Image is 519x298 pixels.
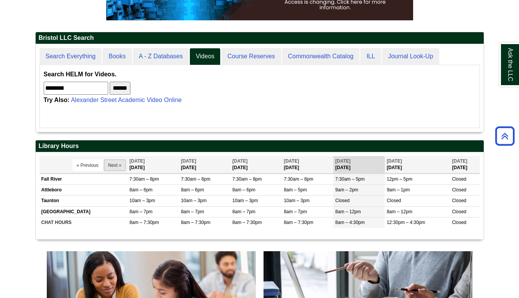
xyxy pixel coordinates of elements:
span: 8am – 4:30pm [335,220,365,225]
span: [DATE] [232,158,248,164]
th: [DATE] [128,156,179,173]
a: Videos [189,48,221,65]
span: 8am – 12pm [335,209,361,214]
span: 8am – 7pm [130,209,153,214]
span: 8am – 7pm [232,209,255,214]
td: Taunton [40,196,128,206]
span: Closed [452,198,466,203]
a: ILL [360,48,381,65]
span: 8am – 7:30pm [232,220,262,225]
th: [DATE] [179,156,231,173]
span: 7:30am – 5pm [335,176,365,182]
span: [DATE] [130,158,145,164]
span: [DATE] [387,158,402,164]
span: 8am – 6pm [130,187,153,193]
span: [DATE] [452,158,467,164]
button: Next » [104,160,126,171]
a: Commonwealth Catalog [282,48,360,65]
span: Closed [335,198,349,203]
a: Alexander Street Academic Video Online [71,97,182,103]
a: Search Everything [40,48,102,65]
h2: Library Hours [36,140,484,152]
span: 8am – 7:30pm [130,220,159,225]
span: 8am – 5pm [284,187,307,193]
span: 9am – 1pm [387,187,410,193]
span: 10am – 3pm [232,198,258,203]
span: Closed [452,187,466,193]
span: 8am – 7pm [181,209,204,214]
span: Closed [452,176,466,182]
span: Closed [387,198,401,203]
button: « Previous [72,160,103,171]
span: 8am – 7:30pm [181,220,211,225]
span: 7:30am – 8pm [181,176,211,182]
td: [GEOGRAPHIC_DATA] [40,206,128,217]
a: Journal Look-Up [382,48,439,65]
span: [DATE] [181,158,196,164]
span: [DATE] [335,158,351,164]
span: [DATE] [284,158,299,164]
a: Books [102,48,132,65]
td: Fall River [40,174,128,185]
span: 8am – 7:30pm [284,220,313,225]
span: Closed [452,220,466,225]
th: [DATE] [385,156,450,173]
span: 8am – 12pm [387,209,412,214]
th: [DATE] [231,156,282,173]
a: Back to Top [493,131,517,141]
th: [DATE] [333,156,385,173]
span: 12:30pm – 4:30pm [387,220,425,225]
a: A - Z Databases [133,48,189,65]
span: 8am – 7pm [284,209,307,214]
span: 12pm – 5pm [387,176,412,182]
span: 10am – 3pm [130,198,155,203]
span: Closed [452,209,466,214]
span: 7:30am – 8pm [130,176,159,182]
span: 10am – 3pm [181,198,207,203]
label: Search HELM for Videos. [44,69,117,80]
h2: Bristol LLC Search [36,32,484,44]
td: CHAT HOURS [40,217,128,228]
td: Attleboro [40,185,128,196]
span: 7:30am – 8pm [284,176,313,182]
span: 8am – 6pm [232,187,255,193]
th: [DATE] [450,156,479,173]
span: 10am – 3pm [284,198,310,203]
strong: Try Also: [44,97,70,103]
span: 8am – 6pm [181,187,204,193]
a: Course Reserves [221,48,281,65]
span: 7:30am – 8pm [232,176,262,182]
th: [DATE] [282,156,333,173]
span: 9am – 2pm [335,187,358,193]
